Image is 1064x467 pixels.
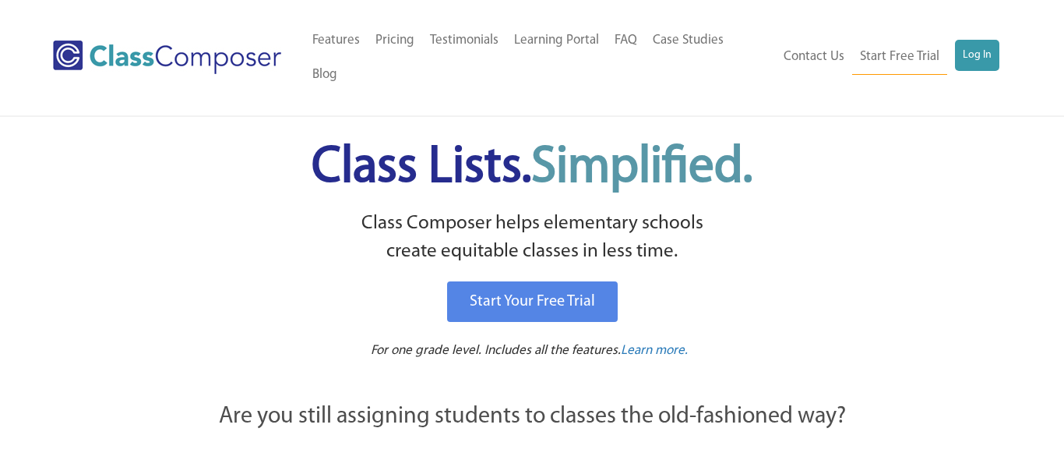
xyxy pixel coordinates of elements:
span: Simplified. [531,143,752,193]
p: Are you still assigning students to classes the old-fashioned way? [135,400,929,434]
a: Start Your Free Trial [447,281,618,322]
a: Learn more. [621,341,688,361]
span: For one grade level. Includes all the features. [371,344,621,357]
img: Class Composer [53,41,280,74]
a: Testimonials [422,23,506,58]
a: Start Free Trial [852,40,947,75]
nav: Header Menu [305,23,772,92]
nav: Header Menu [771,40,999,75]
a: Features [305,23,368,58]
a: Case Studies [645,23,731,58]
span: Learn more. [621,344,688,357]
span: Start Your Free Trial [470,294,595,310]
a: Blog [305,58,345,92]
a: Contact Us [776,40,852,74]
a: Pricing [368,23,422,58]
a: Log In [955,40,999,71]
p: Class Composer helps elementary schools create equitable classes in less time. [132,210,932,267]
a: FAQ [607,23,645,58]
span: Class Lists. [312,143,752,193]
a: Learning Portal [506,23,607,58]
